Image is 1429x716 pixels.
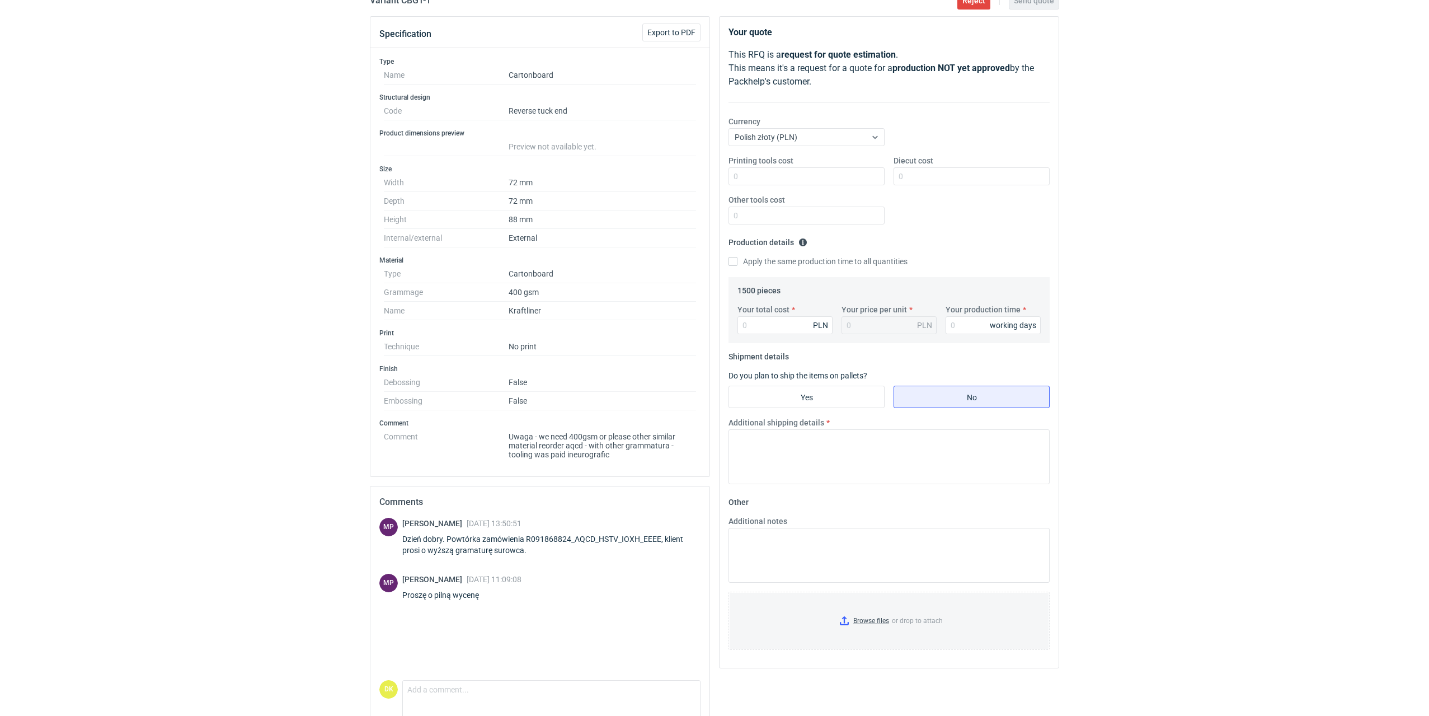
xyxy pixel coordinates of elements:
dd: External [509,229,696,247]
dd: False [509,392,696,410]
label: Diecut cost [894,155,933,166]
input: 0 [728,207,885,224]
dd: Cartonboard [509,265,696,283]
dd: 400 gsm [509,283,696,302]
span: [PERSON_NAME] [402,575,467,584]
dd: Reverse tuck end [509,102,696,120]
label: or drop to attach [729,592,1049,649]
label: Additional shipping details [728,417,824,428]
span: Export to PDF [647,29,695,36]
dt: Height [384,210,509,229]
div: Michał Palasek [379,574,398,592]
label: Your price per unit [842,304,907,315]
div: Michał Palasek [379,518,398,536]
figcaption: MP [379,518,398,536]
strong: Your quote [728,27,772,38]
legend: Shipment details [728,348,789,361]
h2: Comments [379,495,701,509]
label: Additional notes [728,516,787,527]
dd: No print [509,338,696,356]
span: Polish złoty (PLN) [735,133,797,142]
dt: Debossing [384,373,509,392]
span: [DATE] 13:50:51 [467,519,521,528]
div: Proszę o pilną wycenę [402,589,521,601]
input: 0 [728,167,885,185]
legend: 1500 pieces [737,282,781,295]
figcaption: MP [379,574,398,592]
div: PLN [813,320,828,331]
h3: Print [379,329,701,338]
label: Currency [728,116,760,127]
input: 0 [737,316,833,334]
legend: Other [728,493,749,507]
input: 0 [946,316,1041,334]
dt: Technique [384,338,509,356]
h3: Material [379,256,701,265]
div: Dzień dobry. Powtórka zamówienia R091868824_AQCD_HSTV_IOXH_EEEE, klient prosi o wyższą gramaturę ... [402,534,701,556]
dd: Cartonboard [509,66,696,85]
dt: Grammage [384,283,509,302]
dd: 72 mm [509,174,696,192]
label: Apply the same production time to all quantities [728,256,908,267]
label: Your production time [946,304,1021,315]
label: Your total cost [737,304,789,315]
label: Yes [728,386,885,408]
span: [DATE] 11:09:08 [467,575,521,584]
label: Other tools cost [728,194,785,205]
figcaption: DK [379,680,398,699]
button: Specification [379,21,431,48]
div: Dominika Kaczyńska [379,680,398,699]
span: Preview not available yet. [509,142,596,151]
input: 0 [894,167,1050,185]
h3: Type [379,57,701,66]
dd: Uwaga - we need 400gsm or please other similar material reorder aqcd - with other grammatura - to... [509,428,696,459]
div: working days [990,320,1036,331]
dt: Embossing [384,392,509,410]
label: Printing tools cost [728,155,793,166]
p: This RFQ is a . This means it's a request for a quote for a by the Packhelp's customer. [728,48,1050,88]
span: [PERSON_NAME] [402,519,467,528]
dt: Comment [384,428,509,459]
h3: Product dimensions preview [379,129,701,138]
h3: Size [379,165,701,174]
dd: Kraftliner [509,302,696,320]
h3: Finish [379,364,701,373]
dt: Depth [384,192,509,210]
dt: Type [384,265,509,283]
dd: 88 mm [509,210,696,229]
dt: Name [384,302,509,320]
dt: Code [384,102,509,120]
label: No [894,386,1050,408]
dt: Name [384,66,509,85]
label: Do you plan to ship the items on pallets? [728,371,867,380]
div: PLN [917,320,932,331]
button: Export to PDF [642,24,701,41]
dd: 72 mm [509,192,696,210]
h3: Structural design [379,93,701,102]
h3: Comment [379,419,701,428]
dt: Width [384,174,509,192]
strong: production NOT yet approved [892,63,1010,73]
dd: False [509,373,696,392]
legend: Production details [728,233,807,247]
strong: request for quote estimation [781,49,896,60]
dt: Internal/external [384,229,509,247]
